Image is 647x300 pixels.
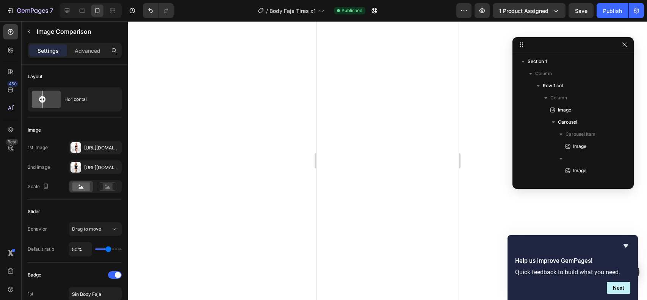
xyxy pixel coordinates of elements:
[269,7,316,15] span: Body Faja Tiras x1
[64,91,111,108] div: Horizontal
[28,127,41,134] div: Image
[37,27,119,36] p: Image Comparison
[603,7,622,15] div: Publish
[28,208,40,215] div: Slider
[558,118,577,126] span: Carousel
[28,226,47,232] div: Behavior
[566,130,595,138] span: Carousel Item
[143,3,174,18] div: Undo/Redo
[575,8,587,14] span: Save
[515,269,630,276] p: Quick feedback to build what you need.
[28,246,54,253] div: Default ratio
[84,164,120,171] div: [URL][DOMAIN_NAME]
[69,242,92,256] input: Auto
[499,7,548,15] span: 1 product assigned
[72,226,101,232] span: Drag to move
[28,182,50,192] div: Scale
[38,47,59,55] p: Settings
[569,3,594,18] button: Save
[515,241,630,294] div: Help us improve GemPages!
[550,94,567,102] span: Column
[528,58,547,65] span: Section 1
[75,47,100,55] p: Advanced
[28,272,41,278] div: Badge
[342,7,362,14] span: Published
[28,164,50,171] div: 2nd image
[543,82,563,90] span: Row 1 col
[3,3,56,18] button: 7
[566,179,595,187] span: Carousel Item
[50,6,53,15] p: 7
[7,81,18,87] div: 450
[69,222,122,236] button: Drag to move
[266,7,268,15] span: /
[6,139,18,145] div: Beta
[316,21,459,300] iframe: Design area
[493,3,566,18] button: 1 product assigned
[573,143,586,150] span: Image
[558,106,571,114] span: Image
[573,167,586,174] span: Image
[28,144,48,151] div: 1st image
[597,3,628,18] button: Publish
[621,241,630,250] button: Hide survey
[28,73,42,80] div: Layout
[84,145,120,151] div: [URL][DOMAIN_NAME]
[28,291,33,297] div: 1st
[515,256,630,265] h2: Help us improve GemPages!
[535,70,552,77] span: Column
[607,282,630,294] button: Next question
